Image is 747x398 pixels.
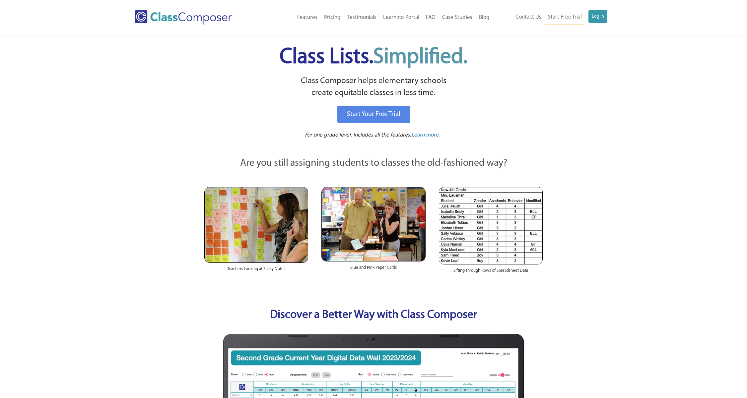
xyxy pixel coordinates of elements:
[305,132,411,138] span: For one grade level. Includes all the features.
[204,187,308,263] img: Teachers Looking at Sticky Notes
[344,10,380,25] a: Testimonials
[204,156,543,171] p: Are you still assigning students to classes the old-fashioned way?
[337,106,410,123] a: Start Your Free Trial
[423,10,439,25] a: FAQ
[380,10,423,25] a: Learning Portal
[321,187,425,261] img: Blue and Pink Paper Cards
[321,10,344,25] a: Pricing
[373,47,467,68] span: Simplified.
[588,10,607,23] a: Log In
[198,307,549,324] p: Discover a Better Way with Class Composer
[347,111,400,118] span: Start Your Free Trial
[512,10,545,25] a: Contact Us
[476,10,493,25] a: Blog
[135,10,232,25] img: Class Composer
[204,263,308,279] div: Teachers Looking at Sticky Notes
[259,10,493,25] nav: Header Menu
[321,261,425,277] div: Blue and Pink Paper Cards
[203,75,544,99] p: Class Composer helps elementary schools create equitable classes in less time.
[280,47,467,68] span: Class Lists.
[411,132,440,138] span: Learn more.
[545,10,585,25] a: Start Free Trial
[493,10,607,25] nav: Header Menu
[411,131,440,140] a: Learn more.
[439,187,543,264] img: Spreadsheets
[294,10,321,25] a: Features
[439,10,476,25] a: Case Studies
[439,264,543,280] div: Sifting Through Rows of Spreadsheet Data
